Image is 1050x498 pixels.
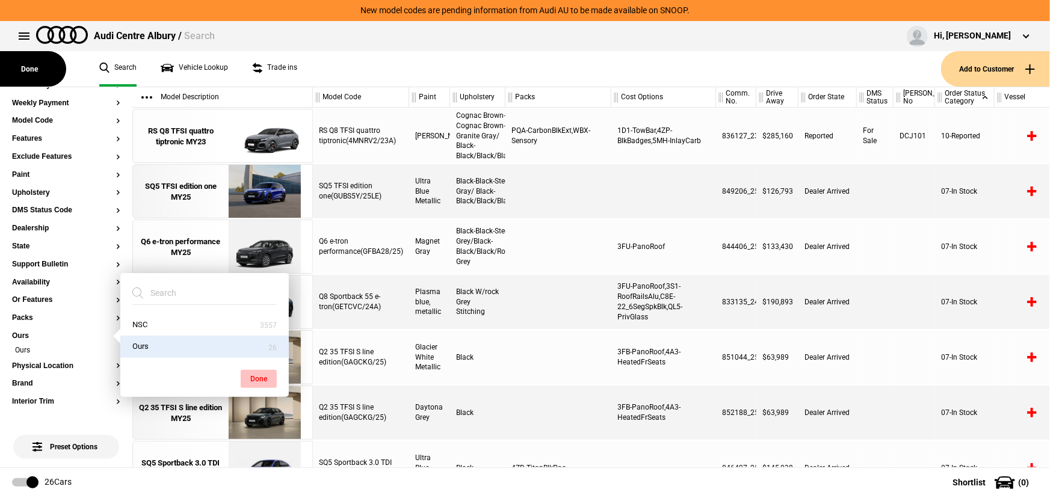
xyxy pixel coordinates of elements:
section: Exclude Features [12,153,120,171]
a: RS Q8 TFSI quattro tiptronic MY23 [139,109,223,164]
a: Vehicle Lookup [161,51,228,87]
div: DCJ101 [894,109,935,163]
div: Q2 35 TFSI S line edition(GAGCKG/25) [313,386,409,440]
div: Dealer Arrived [798,220,857,274]
span: Preset Options [35,428,97,451]
button: Paint [12,171,120,179]
div: Q6 e-tron performance MY25 [139,236,223,258]
span: Shortlist [953,478,986,487]
div: [PERSON_NAME] No [894,87,934,108]
div: SQ5 Sportback 3.0 TDI quattro MY25 [139,458,223,479]
section: Brand [12,380,120,398]
div: 852188_25 [716,386,756,440]
div: Dealer Arrived [798,330,857,384]
button: Interior Trim [12,398,120,406]
div: Packs [505,87,611,108]
div: Black-Black-Steel Grey/Black-Black/Black/Rock Grey [450,220,505,274]
section: Packs [12,314,120,332]
div: Reported [798,109,857,163]
div: [PERSON_NAME] [409,109,450,163]
input: Search [132,282,262,304]
section: Upholstery [12,189,120,207]
div: 26 Cars [45,476,72,488]
button: Dealership [12,224,120,233]
section: Availability [12,278,120,297]
div: Glacier White Metallic [409,330,450,384]
div: Black-Black-Steel Gray/ Black-Black/Black/Black [450,164,505,218]
div: Ultra Blue Metallic [409,441,450,495]
div: 07-In Stock [935,441,995,495]
a: Search [99,51,137,87]
img: Audi_4MNRV2_23A_QN_T3T3_PQA_WBX_1D1_4ZP_5MH_(Nadin:_1D1_4ZP_5MH_6FQ_C86_PL2_PQA_WBX_YEB_YJZ)_ext.png [223,109,306,164]
a: SQ5 Sportback 3.0 TDI quattro MY25 [139,441,223,496]
button: NSC [120,314,289,336]
section: Or Features [12,296,120,314]
button: Availability [12,278,120,287]
div: Daytona Grey [409,386,450,440]
div: Plasma blue, metallic [409,275,450,329]
div: $190,893 [756,275,798,329]
div: Black [450,386,505,440]
button: Upholstery [12,189,120,197]
a: Q2 35 TFSI S line edition MY25 [139,386,223,440]
button: Physical Location [12,362,120,370]
div: 07-In Stock [935,330,995,384]
div: Black W/rock Grey Stitching [450,275,505,329]
div: 849206_25 [716,164,756,218]
div: Audi Centre Albury / [94,29,215,43]
section: Drive Away [12,81,120,99]
div: Hi, [PERSON_NAME] [934,30,1011,42]
div: 4ZD-TitanBlkPac [505,441,611,495]
button: Ours [120,336,289,358]
section: DMS Status Code [12,206,120,224]
div: 07-In Stock [935,164,995,218]
div: DMS Status [857,87,893,108]
div: SQ5 Sportback 3.0 TDI quattro(FYTS5A/25) [313,441,409,495]
img: Audi_FYTS5A_25_EI_6I6I_4ZD_45I_6FJ_(Nadin:_45I_4ZD_6FJ_C52)_ext.png [223,441,306,496]
div: Black [450,441,505,495]
section: Support Bulletin [12,260,120,278]
section: Weekly Payment [12,99,120,117]
div: 833135_24 [716,275,756,329]
div: Drive Away [756,87,798,108]
section: Model Code [12,117,120,135]
section: Features [12,135,120,153]
button: Features [12,135,120,143]
div: 3FB-PanoRoof,4A3-HeatedFrSeats [611,330,716,384]
div: Q2 35 TFSI S line edition MY25 [139,402,223,424]
div: $63,989 [756,386,798,440]
div: Dealer Arrived [798,275,857,329]
div: 07-In Stock [935,386,995,440]
div: 846497_25 [716,441,756,495]
div: RS Q8 TFSI quattro tiptronic MY23 [139,126,223,147]
button: Packs [12,314,120,322]
span: Search [184,30,215,41]
div: Cognac Brown-Cognac Brown-Granite Gray/ Black-Black/Black/Black [450,109,505,163]
div: 3FU-PanoRoof,3S1-RoofRailsAlu,C8E-22_6SegSpkBlk,QL5-PrivGlass [611,275,716,329]
div: 07-In Stock [935,220,995,274]
button: DMS Status Code [12,206,120,215]
div: 3FB-PanoRoof,4A3-HeatedFrSeats [611,386,716,440]
section: Dealership [12,224,120,242]
a: Trade ins [252,51,297,87]
button: Weekly Payment [12,99,120,108]
div: $133,430 [756,220,798,274]
div: SQ5 TFSI edition one MY25 [139,181,223,203]
img: Audi_GAGCKG_25_YM_6Y6Y_4A3_WA9_3FB_C8R_PAI_4ZP_(Nadin:_3FB_4A3_4ZP_C51_C8R_PAI_WA9)_ext.png [223,386,306,440]
div: RS Q8 TFSI quattro tiptronic(4MNRV2/23A) [313,109,409,163]
li: Ours [12,345,120,357]
div: Cost Options [611,87,715,108]
div: SQ5 TFSI edition one(GUBS5Y/25LE) [313,164,409,218]
button: Brand [12,380,120,388]
div: 3FU-PanoRoof [611,220,716,274]
button: Exclude Features [12,153,120,161]
button: Done [241,370,277,388]
div: Dealer Arrived [798,164,857,218]
div: Q8 Sportback 55 e-tron(GETCVC/24A) [313,275,409,329]
div: $126,793 [756,164,798,218]
section: Interior Trim [12,398,120,416]
div: 844406_25 [716,220,756,274]
button: Add to Customer [941,51,1050,87]
a: Q6 e-tron performance MY25 [139,220,223,274]
div: Magnet Gray [409,220,450,274]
